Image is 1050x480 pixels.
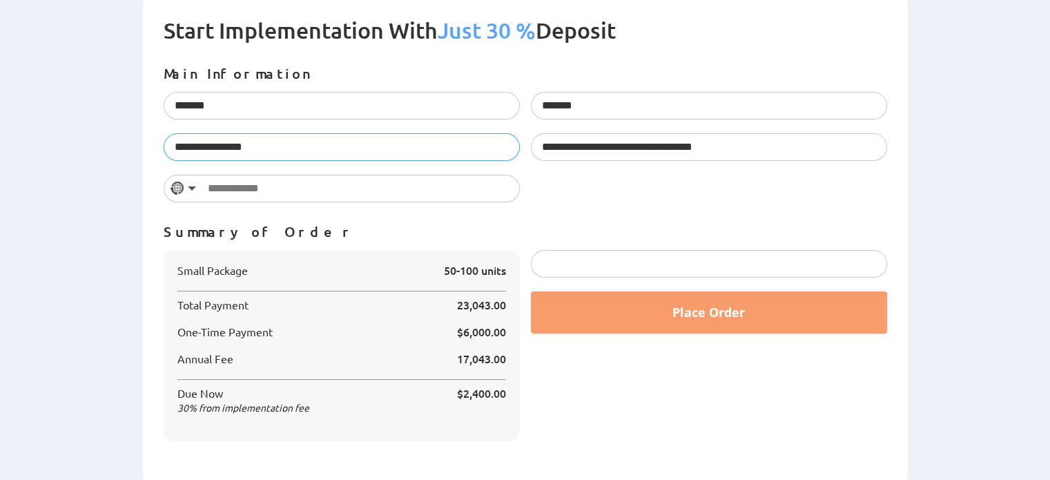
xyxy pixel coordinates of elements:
iframe: Secure card payment input frame [542,257,876,270]
span: Place Order [672,304,745,320]
span: 23,043.00 [457,297,506,312]
span: Due Now [177,387,309,413]
button: Place Order [531,291,887,334]
p: Summary of Order [164,223,887,240]
p: Main Information [164,65,887,81]
span: One-Time Payment [177,325,273,338]
span: Total Payment [177,298,249,311]
span: $6,000.00 [457,324,506,339]
span: % from implementation fee [177,401,309,414]
span: Annual Fee [177,352,233,365]
span: 30 [177,401,188,414]
span: Just 30 % [438,17,536,44]
span: Small Package [177,263,248,277]
span: $2,400.00 [457,385,506,401]
span: 17,043.00 [457,351,506,366]
span: 50-100 units [444,262,506,278]
h2: Start Implementation With Deposit [164,17,887,65]
button: Selected country [164,175,203,202]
